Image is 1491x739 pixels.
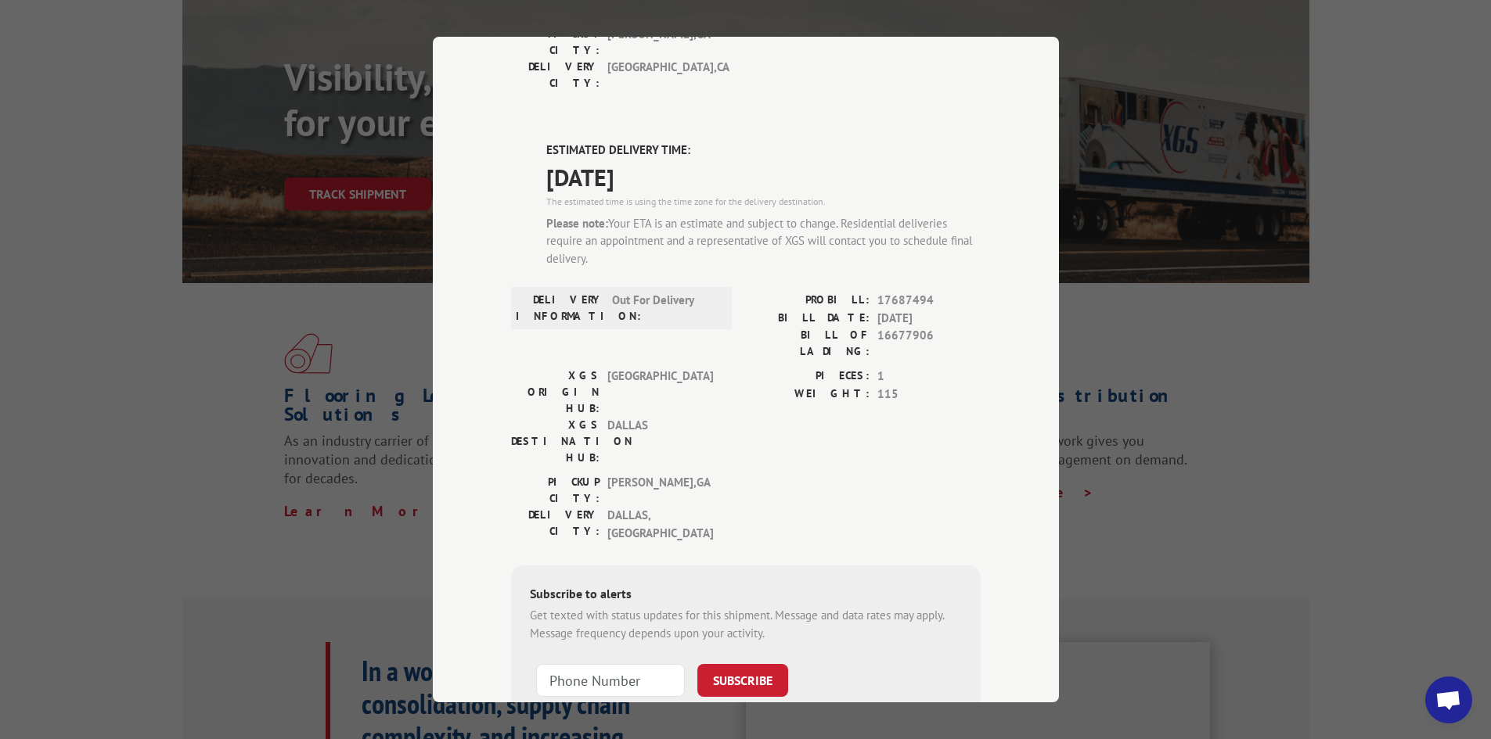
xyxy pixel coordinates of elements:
div: Get texted with status updates for this shipment. Message and data rates may apply. Message frequ... [530,607,962,642]
span: 17687494 [877,292,981,310]
input: Phone Number [536,664,685,697]
span: 115 [877,386,981,404]
span: [GEOGRAPHIC_DATA] [607,368,713,417]
label: XGS ORIGIN HUB: [511,368,600,417]
label: ESTIMATED DELIVERY TIME: [546,142,981,160]
label: XGS DESTINATION HUB: [511,417,600,466]
label: WEIGHT: [746,386,870,404]
div: Open chat [1425,676,1472,723]
span: [PERSON_NAME] , GA [607,26,713,59]
span: 1 [877,368,981,386]
span: [GEOGRAPHIC_DATA] , CA [607,59,713,91]
label: DELIVERY CITY: [511,507,600,542]
label: PICKUP CITY: [511,474,600,507]
strong: Please note: [546,216,608,231]
span: DALLAS , [GEOGRAPHIC_DATA] [607,507,713,542]
label: PICKUP CITY: [511,26,600,59]
label: PROBILL: [746,292,870,310]
span: DALLAS [607,417,713,466]
div: Your ETA is an estimate and subject to change. Residential deliveries require an appointment and ... [546,215,981,268]
span: Out For Delivery [612,292,718,325]
span: [DATE] [546,160,981,195]
label: DELIVERY INFORMATION: [516,292,604,325]
span: [PERSON_NAME] , GA [607,474,713,507]
label: PIECES: [746,368,870,386]
div: Subscribe to alerts [530,584,962,607]
button: SUBSCRIBE [697,664,788,697]
label: BILL OF LADING: [746,327,870,360]
span: 16677906 [877,327,981,360]
label: BILL DATE: [746,310,870,328]
span: [DATE] [877,310,981,328]
div: The estimated time is using the time zone for the delivery destination. [546,195,981,209]
label: DELIVERY CITY: [511,59,600,91]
